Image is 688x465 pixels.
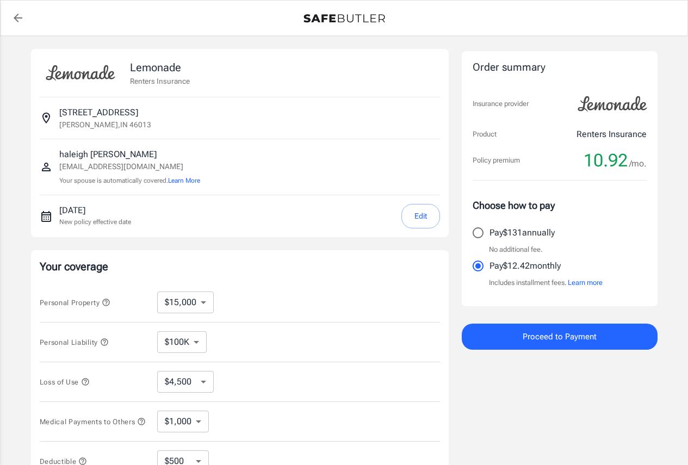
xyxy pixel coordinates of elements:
[40,58,121,88] img: Lemonade
[568,277,603,288] button: Learn more
[473,155,520,166] p: Policy premium
[7,7,29,29] a: back to quotes
[59,161,200,172] p: [EMAIL_ADDRESS][DOMAIN_NAME]
[130,59,190,76] p: Lemonade
[40,296,110,309] button: Personal Property
[462,324,658,350] button: Proceed to Payment
[40,259,440,274] p: Your coverage
[40,375,90,388] button: Loss of Use
[489,259,561,272] p: Pay $12.42 monthly
[59,119,151,130] p: [PERSON_NAME] , IN 46013
[401,204,440,228] button: Edit
[59,176,200,186] p: Your spouse is automatically covered.
[303,14,385,23] img: Back to quotes
[59,148,200,161] p: haleigh [PERSON_NAME]
[59,204,131,217] p: [DATE]
[473,198,647,213] p: Choose how to pay
[489,244,543,255] p: No additional fee.
[40,160,53,173] svg: Insured person
[40,210,53,223] svg: New policy start date
[489,226,555,239] p: Pay $131 annually
[40,418,146,426] span: Medical Payments to Others
[40,336,109,349] button: Personal Liability
[473,98,529,109] p: Insurance provider
[59,217,131,227] p: New policy effective date
[40,299,110,307] span: Personal Property
[130,76,190,86] p: Renters Insurance
[584,150,628,171] span: 10.92
[523,330,597,344] span: Proceed to Payment
[629,156,647,171] span: /mo.
[489,277,603,288] p: Includes installment fees.
[577,128,647,141] p: Renters Insurance
[40,415,146,428] button: Medical Payments to Others
[40,338,109,346] span: Personal Liability
[59,106,138,119] p: [STREET_ADDRESS]
[572,89,653,119] img: Lemonade
[168,176,200,185] button: Learn More
[473,60,647,76] div: Order summary
[473,129,497,140] p: Product
[40,378,90,386] span: Loss of Use
[40,111,53,125] svg: Insured address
